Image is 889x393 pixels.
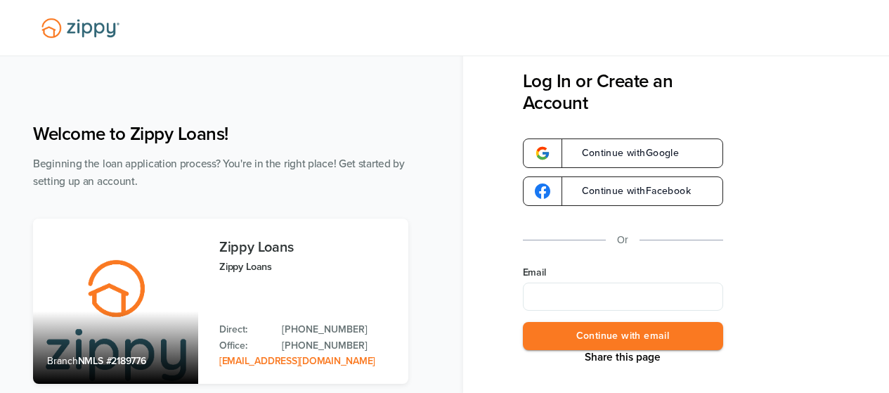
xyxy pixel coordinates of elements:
span: Continue with Facebook [568,186,691,196]
input: Email Address [523,283,723,311]
h3: Zippy Loans [219,240,394,255]
img: google-logo [535,146,550,161]
a: Office Phone: 512-975-2947 [282,338,394,354]
span: Beginning the loan application process? You're in the right place! Get started by setting up an a... [33,157,405,188]
img: google-logo [535,183,550,199]
a: Direct Phone: 512-975-2947 [282,322,394,337]
p: Zippy Loans [219,259,394,275]
p: Direct: [219,322,268,337]
a: Email Address: zippyguide@zippymh.com [219,355,375,367]
span: Continue with Google [568,148,680,158]
button: Share This Page [580,350,665,364]
span: Branch [47,355,78,367]
h3: Log In or Create an Account [523,70,723,114]
a: google-logoContinue withGoogle [523,138,723,168]
img: Lender Logo [33,12,128,44]
p: Or [617,231,628,249]
button: Continue with email [523,322,723,351]
span: NMLS #2189776 [78,355,146,367]
h1: Welcome to Zippy Loans! [33,123,408,145]
p: Office: [219,338,268,354]
a: google-logoContinue withFacebook [523,176,723,206]
label: Email [523,266,723,280]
